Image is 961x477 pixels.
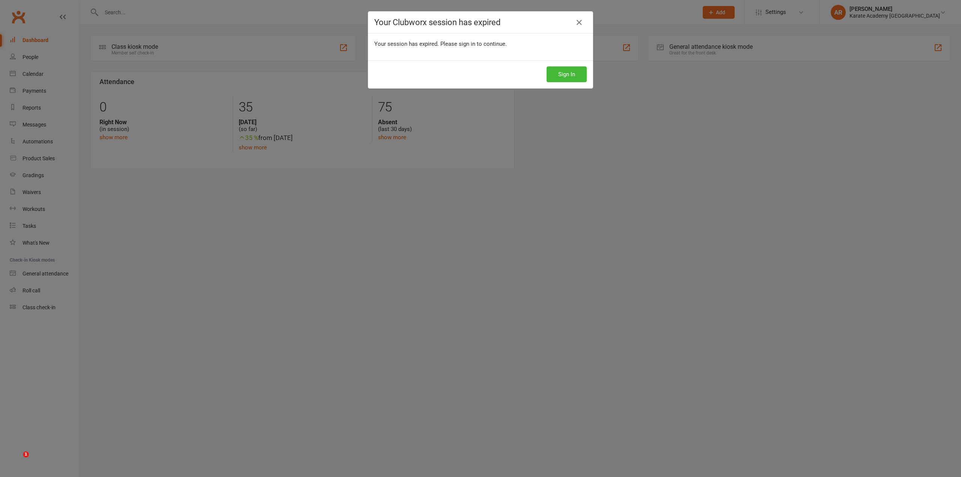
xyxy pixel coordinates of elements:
[374,41,507,47] span: Your session has expired. Please sign in to continue.
[547,66,587,82] button: Sign In
[23,451,29,457] span: 1
[374,18,587,27] h4: Your Clubworx session has expired
[573,17,585,29] a: Close
[8,451,26,469] iframe: Intercom live chat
